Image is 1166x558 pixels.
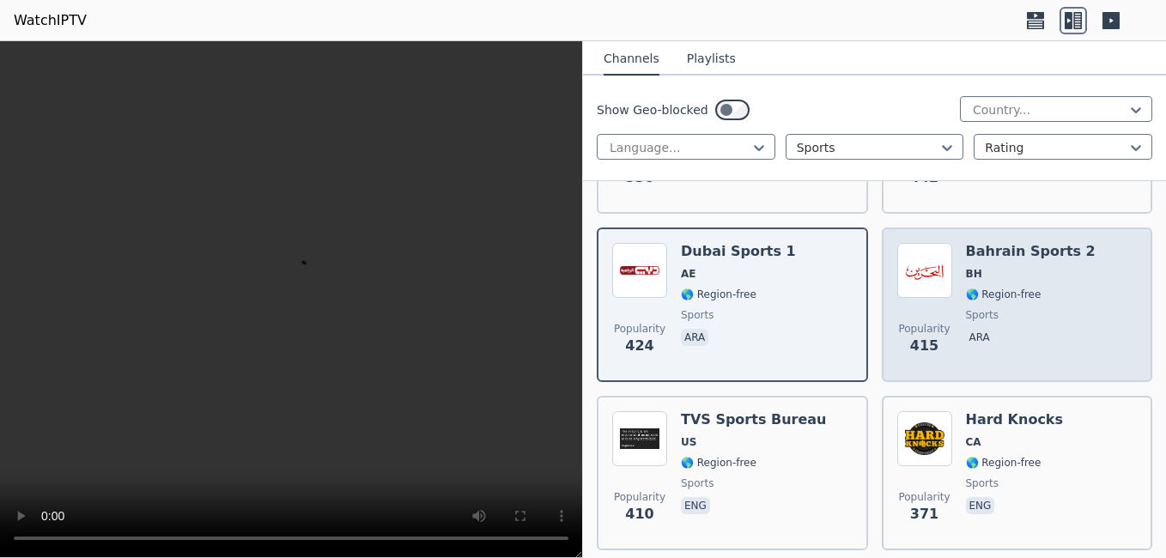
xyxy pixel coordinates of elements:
span: sports [681,476,714,490]
span: sports [966,476,999,490]
span: sports [681,308,714,322]
span: 🌎 Region-free [966,456,1042,470]
span: Popularity [614,322,665,336]
span: 415 [910,336,938,356]
span: BH [966,267,982,281]
span: Popularity [898,490,950,504]
img: Dubai Sports 1 [612,243,667,298]
h6: Dubai Sports 1 [681,243,796,260]
h6: Hard Knocks [966,411,1064,428]
span: 🌎 Region-free [681,288,756,301]
button: Channels [604,43,659,76]
span: 410 [625,504,653,525]
img: Hard Knocks [897,411,952,466]
span: AE [681,267,695,281]
span: 371 [910,504,938,525]
a: WatchIPTV [14,10,87,31]
p: ara [681,329,708,346]
img: TVS Sports Bureau [612,411,667,466]
h6: TVS Sports Bureau [681,411,827,428]
span: 🌎 Region-free [966,288,1042,301]
span: 🌎 Region-free [681,456,756,470]
h6: Bahrain Sports 2 [966,243,1096,260]
p: ara [966,329,993,346]
span: CA [966,435,981,449]
label: Show Geo-blocked [597,101,708,118]
span: 424 [625,336,653,356]
span: Popularity [614,490,665,504]
p: eng [966,497,995,514]
img: Bahrain Sports 2 [897,243,952,298]
button: Playlists [687,43,736,76]
p: eng [681,497,710,514]
span: US [681,435,696,449]
span: sports [966,308,999,322]
span: Popularity [898,322,950,336]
